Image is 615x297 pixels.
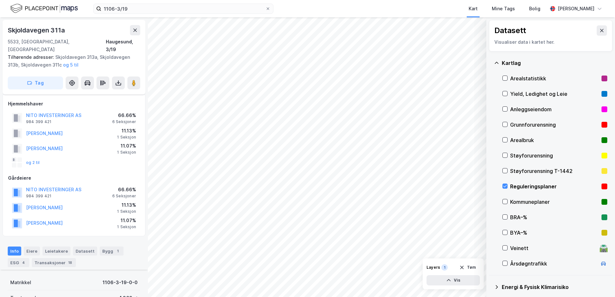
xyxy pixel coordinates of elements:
[427,265,440,270] div: Layers
[510,136,599,144] div: Arealbruk
[112,119,136,124] div: 6 Seksjoner
[510,244,597,252] div: Veinett
[510,183,599,190] div: Reguleringsplaner
[10,279,31,286] div: Matrikkel
[112,186,136,194] div: 66.66%
[103,279,138,286] div: 1106-3-19-0-0
[510,75,599,82] div: Arealstatistikk
[494,38,607,46] div: Visualiser data i kartet her.
[469,5,478,13] div: Kart
[492,5,515,13] div: Mine Tags
[8,54,55,60] span: Tilhørende adresser:
[112,112,136,119] div: 66.66%
[8,100,140,108] div: Hjemmelshaver
[106,38,140,53] div: Haugesund, 3/19
[494,25,526,36] div: Datasett
[10,3,78,14] img: logo.f888ab2527a4732fd821a326f86c7f29.svg
[101,4,265,14] input: Søk på adresse, matrikkel, gårdeiere, leietakere eller personer
[510,213,599,221] div: BRA–%
[117,224,136,230] div: 1 Seksjon
[117,135,136,140] div: 1 Seksjon
[583,266,615,297] iframe: Chat Widget
[8,53,135,69] div: Skjoldavegen 313a, Skjoldavegen 313b, Skjoldavegen 311c
[42,247,70,256] div: Leietakere
[8,174,140,182] div: Gårdeiere
[558,5,594,13] div: [PERSON_NAME]
[24,247,40,256] div: Eiere
[67,259,73,266] div: 18
[100,247,124,256] div: Bygg
[529,5,540,13] div: Bolig
[510,198,599,206] div: Kommuneplaner
[8,25,66,35] div: Skjoldavegen 311a
[117,150,136,155] div: 1 Seksjon
[510,152,599,159] div: Støyforurensning
[112,194,136,199] div: 6 Seksjoner
[510,121,599,129] div: Grunnforurensning
[73,247,97,256] div: Datasett
[427,275,480,285] button: Vis
[599,244,608,252] div: 🛣️
[117,142,136,150] div: 11.07%
[115,248,121,254] div: 1
[117,201,136,209] div: 11.13%
[510,90,599,98] div: Yield, Ledighet og Leie
[510,105,599,113] div: Anleggseiendom
[510,229,599,237] div: BYA–%
[20,259,27,266] div: 4
[8,76,63,89] button: Tag
[8,247,21,256] div: Info
[26,194,51,199] div: 984 399 421
[455,262,480,273] button: Tøm
[441,264,448,271] div: 1
[117,209,136,214] div: 1 Seksjon
[117,127,136,135] div: 11.13%
[510,260,597,267] div: Årsdøgntrafikk
[583,266,615,297] div: Kontrollprogram for chat
[8,38,106,53] div: 5533, [GEOGRAPHIC_DATA], [GEOGRAPHIC_DATA]
[117,217,136,224] div: 11.07%
[26,119,51,124] div: 984 399 421
[502,59,607,67] div: Kartlag
[32,258,76,267] div: Transaksjoner
[8,258,29,267] div: ESG
[510,167,599,175] div: Støyforurensning T-1442
[502,283,607,291] div: Energi & Fysisk Klimarisiko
